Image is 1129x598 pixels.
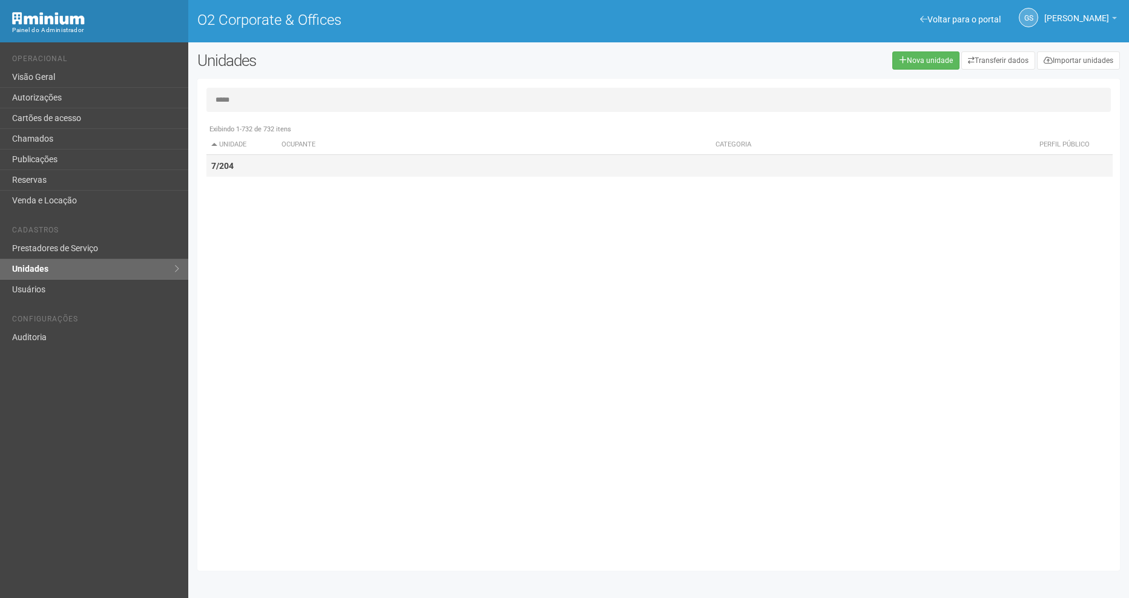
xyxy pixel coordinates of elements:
th: Unidade: activate to sort column descending [206,135,277,155]
div: Painel do Administrador [12,25,179,36]
div: Exibindo 1-732 de 732 itens [206,124,1113,135]
h2: Unidades [197,51,571,70]
span: Gabriela Souza [1044,2,1109,23]
a: Voltar para o portal [920,15,1001,24]
a: GS [1019,8,1038,27]
th: Categoria: activate to sort column ascending [711,135,1016,155]
a: Transferir dados [961,51,1035,70]
th: Perfil público: activate to sort column ascending [1016,135,1113,155]
th: Ocupante: activate to sort column ascending [277,135,711,155]
a: [PERSON_NAME] [1044,15,1117,25]
a: Nova unidade [892,51,959,70]
img: Minium [12,12,85,25]
strong: 7/204 [211,161,234,171]
li: Configurações [12,315,179,327]
li: Cadastros [12,226,179,238]
li: Operacional [12,54,179,67]
h1: O2 Corporate & Offices [197,12,650,28]
a: Importar unidades [1037,51,1120,70]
